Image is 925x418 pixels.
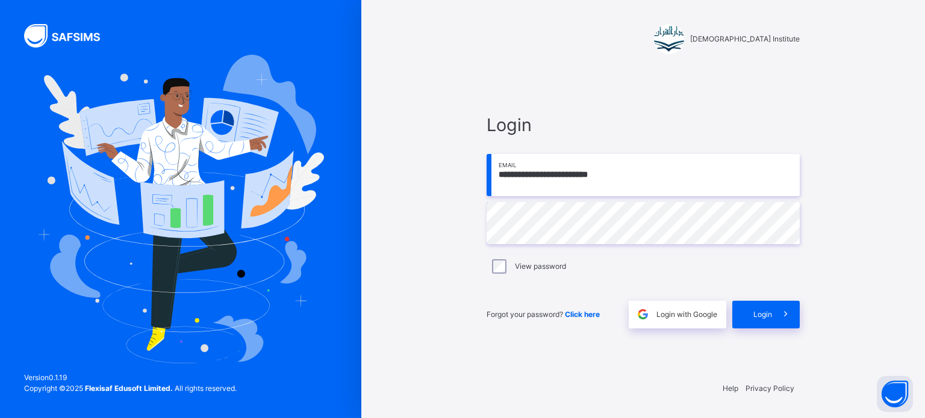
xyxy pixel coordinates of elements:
[877,376,913,412] button: Open asap
[565,310,600,319] a: Click here
[515,261,566,272] label: View password
[487,310,600,319] span: Forgot your password?
[636,307,650,321] img: google.396cfc9801f0270233282035f929180a.svg
[723,384,738,393] a: Help
[85,384,173,393] strong: Flexisaf Edusoft Limited.
[656,309,717,320] span: Login with Google
[24,372,237,383] span: Version 0.1.19
[24,24,114,48] img: SAFSIMS Logo
[37,55,324,363] img: Hero Image
[24,384,237,393] span: Copyright © 2025 All rights reserved.
[753,309,772,320] span: Login
[746,384,794,393] a: Privacy Policy
[487,112,800,138] span: Login
[690,34,800,45] span: [DEMOGRAPHIC_DATA] Institute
